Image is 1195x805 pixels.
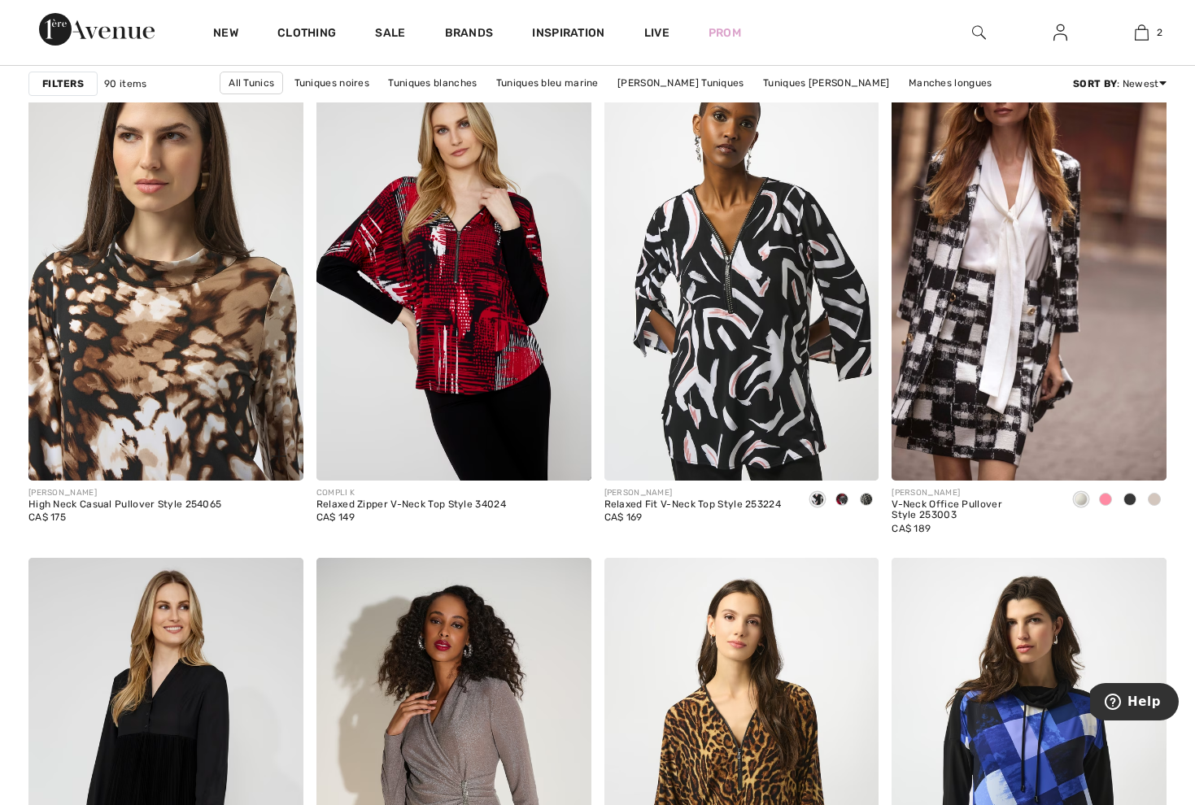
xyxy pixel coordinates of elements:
[272,449,286,463] img: plus_v2.svg
[532,26,604,43] span: Inspiration
[42,76,84,91] strong: Filters
[1157,25,1162,40] span: 2
[28,487,221,499] div: [PERSON_NAME]
[604,487,782,499] div: [PERSON_NAME]
[755,72,898,94] a: Tuniques [PERSON_NAME]
[1053,23,1067,42] img: My Info
[805,487,830,514] div: Black/Multi
[1142,487,1167,514] div: Moonstone
[516,94,616,115] a: Manches courtes
[972,23,986,42] img: search the website
[604,68,879,481] img: Relaxed Fit V-Neck Top Style 253224. Black/Multi
[830,487,854,514] div: Black/red
[316,511,355,523] span: CA$ 149
[1073,76,1167,91] div: : Newest
[901,72,1001,94] a: Manches longues
[604,511,643,523] span: CA$ 169
[709,24,741,41] a: Prom
[609,72,752,94] a: [PERSON_NAME] Tuniques
[39,13,155,46] img: 1ère Avenue
[604,499,782,511] div: Relaxed Fit V-Neck Top Style 253224
[892,499,1056,522] div: V-Neck Office Pullover Style 253003
[316,68,591,481] img: Relaxed Zipper V-Neck Top Style 34024. As sample
[892,68,1167,481] img: V-Neck Office Pullover Style 253003. Black
[1073,78,1117,89] strong: Sort By
[854,487,879,514] div: Black/moonstone
[316,487,506,499] div: COMPLI K
[1118,487,1142,514] div: Black
[28,499,221,511] div: High Neck Casual Pullover Style 254065
[892,523,931,534] span: CA$ 189
[375,26,405,43] a: Sale
[213,26,238,43] a: New
[644,24,669,41] a: Live
[104,76,146,91] span: 90 items
[1101,23,1181,42] a: 2
[316,499,506,511] div: Relaxed Zipper V-Neck Top Style 34024
[1093,487,1118,514] div: Cosmos
[488,72,607,94] a: Tuniques bleu marine
[618,94,704,115] a: Sans manches
[1040,23,1080,43] a: Sign In
[380,72,485,94] a: Tuniques blanches
[1135,23,1149,42] img: My Bag
[892,487,1056,499] div: [PERSON_NAME]
[28,511,66,523] span: CA$ 175
[1090,683,1179,724] iframe: Opens a widget where you can find more information
[1069,487,1093,514] div: Winter White
[220,72,283,94] a: All Tunics
[445,26,494,43] a: Brands
[277,26,336,43] a: Clothing
[28,68,303,481] a: High Neck Casual Pullover Style 254065. Beige/Black
[286,72,378,94] a: Tuniques noires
